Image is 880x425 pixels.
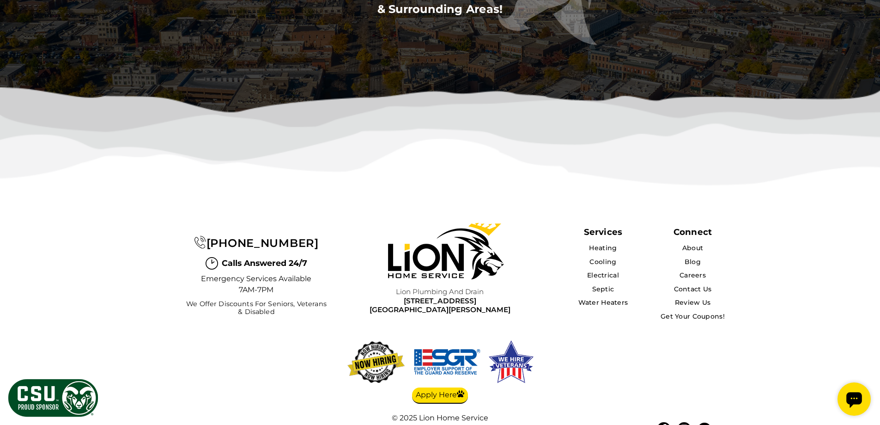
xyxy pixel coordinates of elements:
a: Contact Us [674,285,712,293]
span: [PHONE_NUMBER] [206,236,319,250]
span: Calls Answered 24/7 [222,257,307,269]
img: CSU Sponsor Badge [7,378,99,418]
a: About [682,244,703,252]
a: Blog [685,258,701,266]
a: Water Heaters [578,298,628,307]
img: now-hiring [345,339,407,385]
a: Careers [680,271,706,279]
a: & Surrounding Areas! [377,2,503,16]
a: Review Us [675,298,711,307]
img: We hire veterans [413,339,482,385]
a: Get Your Coupons! [661,312,725,320]
a: Electrical [587,271,619,279]
span: Emergency Services Available 7AM-7PM [201,273,312,296]
img: We hire veterans [487,339,534,385]
a: [PHONE_NUMBER] [194,236,318,250]
a: Septic [592,285,614,293]
span: Services [584,227,622,237]
span: Lion Plumbing and Drain [343,289,537,295]
div: Connect [674,227,712,237]
span: [GEOGRAPHIC_DATA][PERSON_NAME] [370,305,510,314]
a: Heating [589,244,617,252]
a: Apply Here [412,388,468,404]
div: © 2025 Lion Home Service [348,413,533,422]
div: Open chat widget [4,4,37,37]
span: [STREET_ADDRESS] [370,296,510,305]
a: [STREET_ADDRESS][GEOGRAPHIC_DATA][PERSON_NAME] [370,296,510,314]
span: We Offer Discounts for Seniors, Veterans & Disabled [183,300,329,316]
a: Cooling [589,258,616,266]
